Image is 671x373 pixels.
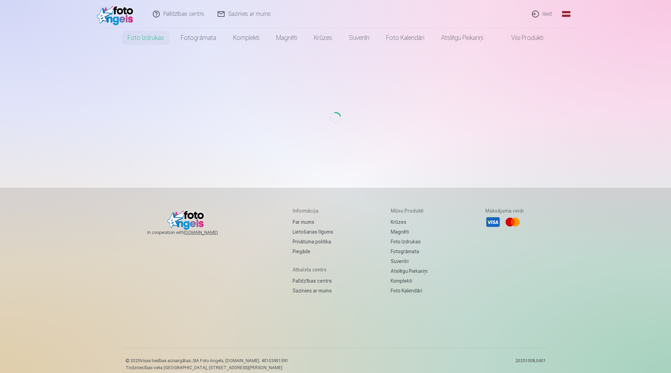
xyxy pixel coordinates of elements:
[391,247,427,256] a: Fotogrāmata
[225,28,268,48] a: Komplekti
[391,237,427,247] a: Foto izdrukas
[125,365,288,371] p: Tirdzniecības vieta [GEOGRAPHIC_DATA], [STREET_ADDRESS][PERSON_NAME]
[485,214,501,230] li: Visa
[293,207,333,214] h5: Informācija
[391,217,427,227] a: Krūzes
[293,217,333,227] a: Par mums
[293,286,333,296] a: Sazinies ar mums
[293,276,333,286] a: Palīdzības centrs
[433,28,492,48] a: Atslēgu piekariņi
[391,286,427,296] a: Foto kalendāri
[391,227,427,237] a: Magnēti
[293,266,333,273] h5: Atbalsta centrs
[268,28,306,48] a: Magnēti
[515,358,546,371] p: 20251008.0601
[293,237,333,247] a: Privātuma politika
[341,28,378,48] a: Suvenīri
[293,227,333,237] a: Lietošanas līgums
[97,3,137,25] img: /fa1
[378,28,433,48] a: Foto kalendāri
[492,28,552,48] a: Visi produkti
[293,247,333,256] a: Piegāde
[125,358,288,364] p: © 2025 Visas tiesības aizsargātas. ,
[391,276,427,286] a: Komplekti
[505,214,520,230] li: Mastercard
[184,230,235,235] a: [DOMAIN_NAME]
[306,28,341,48] a: Krūzes
[119,28,172,48] a: Foto izdrukas
[147,230,235,235] span: In cooperation with
[391,207,427,214] h5: Mūsu produkti
[485,207,524,214] h5: Maksājuma veidi
[391,266,427,276] a: Atslēgu piekariņi
[391,256,427,266] a: Suvenīri
[193,358,288,363] span: SIA Foto Angels, [DOMAIN_NAME]. 40103901591
[172,28,225,48] a: Fotogrāmata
